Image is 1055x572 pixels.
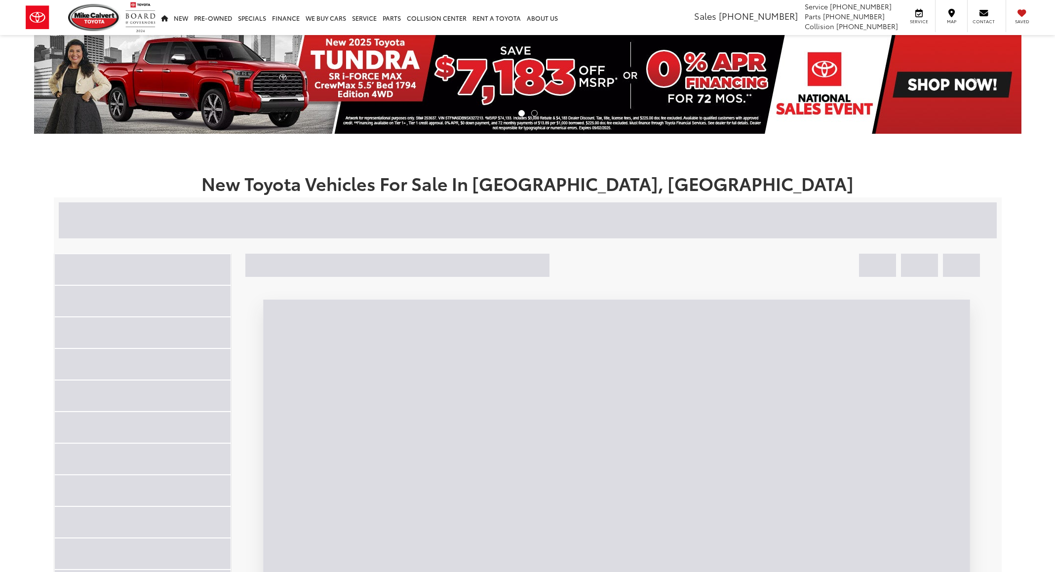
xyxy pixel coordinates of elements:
span: Saved [1011,18,1033,25]
img: Mike Calvert Toyota [68,4,120,31]
span: Map [940,18,962,25]
img: New 2025 Toyota Tundra [34,35,1021,134]
span: [PHONE_NUMBER] [830,1,892,11]
span: Parts [805,11,821,21]
span: Service [908,18,930,25]
span: Contact [973,18,995,25]
span: [PHONE_NUMBER] [836,21,898,31]
span: [PHONE_NUMBER] [719,9,798,22]
span: Sales [694,9,716,22]
span: Collision [805,21,834,31]
span: [PHONE_NUMBER] [823,11,885,21]
span: Service [805,1,828,11]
